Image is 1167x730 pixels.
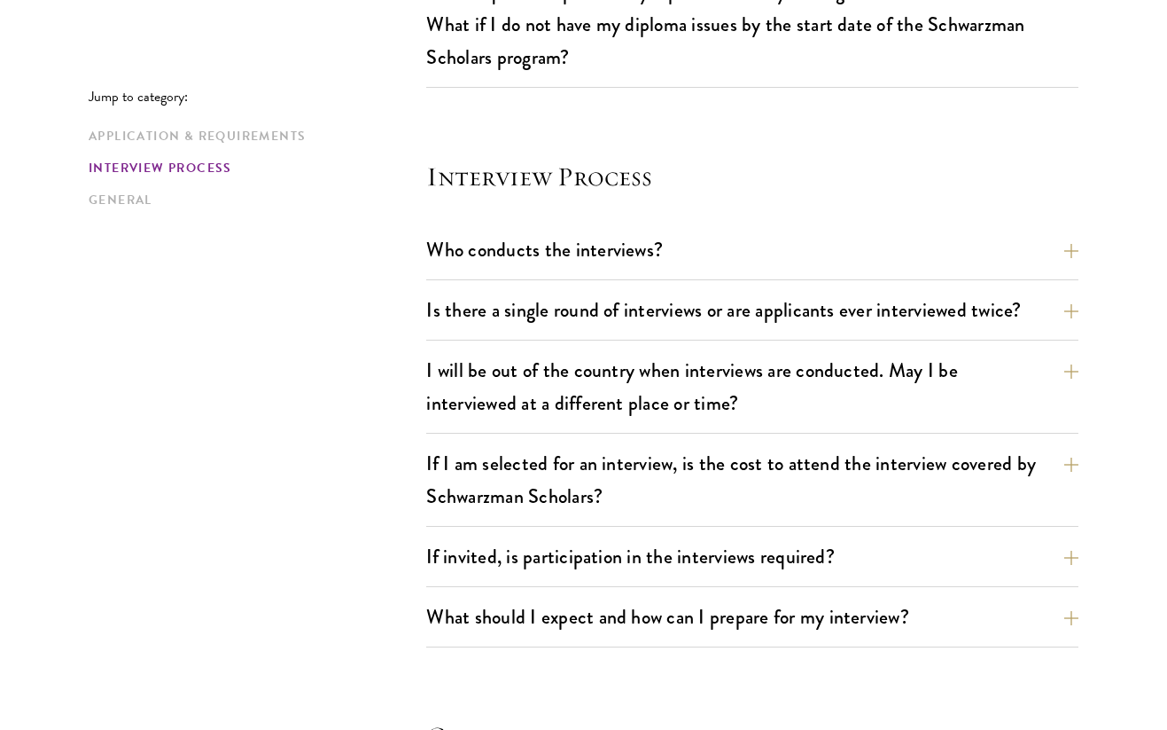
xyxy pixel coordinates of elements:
[89,191,416,209] a: General
[426,290,1078,330] button: Is there a single round of interviews or are applicants ever interviewed twice?
[426,597,1078,637] button: What should I expect and how can I prepare for my interview?
[426,537,1078,577] button: If invited, is participation in the interviews required?
[89,127,416,145] a: Application & Requirements
[426,159,1078,194] h4: Interview Process
[426,350,1078,423] button: I will be out of the country when interviews are conducted. May I be interviewed at a different p...
[426,443,1078,516] button: If I am selected for an interview, is the cost to attend the interview covered by Schwarzman Scho...
[89,159,416,177] a: Interview Process
[89,89,426,105] p: Jump to category:
[426,230,1078,270] button: Who conducts the interviews?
